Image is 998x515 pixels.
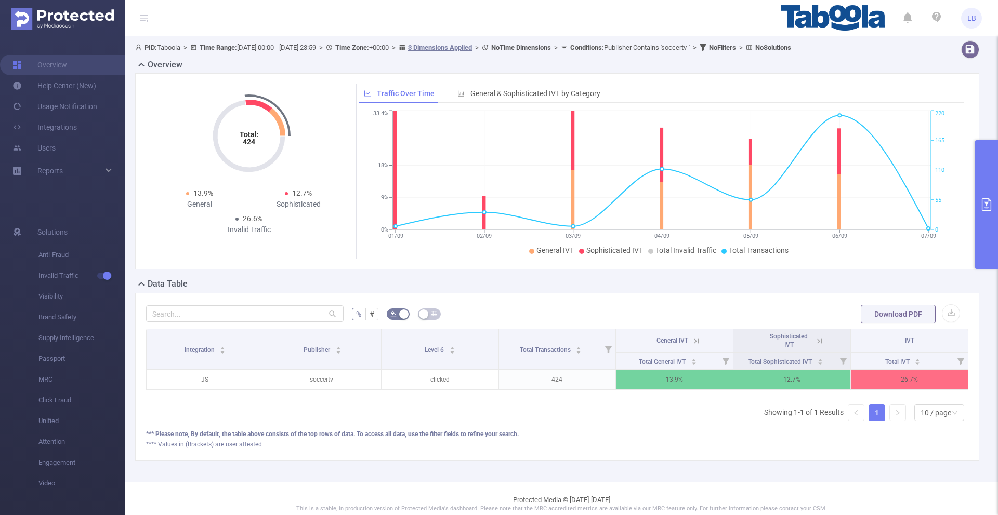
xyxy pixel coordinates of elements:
a: 1 [869,405,885,421]
p: clicked [382,370,498,389]
div: Sophisticated [249,199,348,210]
i: Filter menu [718,353,733,369]
div: Sort [449,345,455,351]
i: icon: caret-up [335,345,341,348]
i: icon: table [431,310,437,317]
b: Conditions : [570,44,604,51]
span: > [389,44,399,51]
p: 26.7% [851,370,968,389]
span: General IVT [656,337,688,344]
u: 3 Dimensions Applied [408,44,472,51]
i: icon: bar-chart [457,90,465,97]
tspan: 0 [935,226,938,233]
div: Sort [914,357,921,363]
span: General IVT [536,246,574,254]
span: Total Invalid Traffic [655,246,716,254]
tspan: 0% [381,226,388,233]
a: Usage Notification [12,96,97,117]
p: soccertv- [264,370,381,389]
b: Time Range: [200,44,237,51]
span: Video [38,473,125,494]
span: > [690,44,700,51]
b: No Solutions [755,44,791,51]
span: Total Sophisticated IVT [748,358,813,365]
i: icon: right [895,410,901,416]
i: icon: caret-down [915,361,921,364]
p: 424 [499,370,616,389]
span: General & Sophisticated IVT by Category [470,89,600,98]
i: icon: caret-down [449,349,455,353]
i: icon: user [135,44,145,51]
input: Search... [146,305,344,322]
tspan: 18% [378,162,388,169]
b: PID: [145,44,157,51]
span: Visibility [38,286,125,307]
div: Sort [575,345,582,351]
li: Next Page [889,404,906,421]
tspan: 02/09 [477,233,492,239]
i: icon: caret-down [691,361,697,364]
i: icon: caret-down [220,349,226,353]
a: Help Center (New) [12,75,96,96]
tspan: 06/09 [832,233,847,239]
div: Sort [335,345,342,351]
i: icon: caret-up [220,345,226,348]
span: 13.9% [193,189,213,197]
div: *** Please note, By default, the table above consists of the top rows of data. To access all data... [146,429,968,439]
span: > [551,44,561,51]
p: 13.9% [616,370,733,389]
i: icon: caret-up [576,345,582,348]
li: Previous Page [848,404,864,421]
h2: Overview [148,59,182,71]
span: Traffic Over Time [377,89,435,98]
span: Publisher [304,346,332,354]
span: Total Transactions [520,346,572,354]
span: > [316,44,326,51]
i: icon: caret-down [817,361,823,364]
div: General [150,199,249,210]
span: Anti-Fraud [38,245,125,265]
h2: Data Table [148,278,188,290]
span: Integration [185,346,216,354]
i: icon: caret-up [817,357,823,360]
div: Invalid Traffic [200,224,298,235]
i: icon: line-chart [364,90,371,97]
tspan: 04/09 [654,233,669,239]
b: No Time Dimensions [491,44,551,51]
tspan: 110 [935,167,944,174]
i: icon: caret-up [691,357,697,360]
span: Sophisticated IVT [770,333,808,348]
span: Total Transactions [729,246,789,254]
span: LB [967,8,976,29]
span: > [736,44,746,51]
div: Sort [219,345,226,351]
tspan: 07/09 [921,233,936,239]
div: Sort [817,357,823,363]
span: Taboola [DATE] 00:00 - [DATE] 23:59 +00:00 [135,44,791,51]
span: Publisher Contains 'soccertv-' [570,44,690,51]
span: > [180,44,190,51]
p: 12.7% [733,370,850,389]
tspan: 55 [935,197,941,204]
p: This is a stable, in production version of Protected Media's dashboard. Please note that the MRC ... [151,505,972,513]
span: Engagement [38,452,125,473]
span: Attention [38,431,125,452]
tspan: Total: [240,130,259,139]
tspan: 33.4% [373,111,388,117]
a: Reports [37,160,63,181]
i: Filter menu [836,353,850,369]
li: 1 [869,404,885,421]
span: Total IVT [885,358,911,365]
li: Showing 1-1 of 1 Results [764,404,844,421]
p: JS [147,370,264,389]
tspan: 165 [935,137,944,144]
b: No Filters [709,44,736,51]
tspan: 9% [381,194,388,201]
span: % [356,310,361,318]
span: MRC [38,369,125,390]
span: Supply Intelligence [38,328,125,348]
span: Click Fraud [38,390,125,411]
span: Invalid Traffic [38,265,125,286]
span: Level 6 [425,346,445,354]
i: icon: bg-colors [390,310,397,317]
